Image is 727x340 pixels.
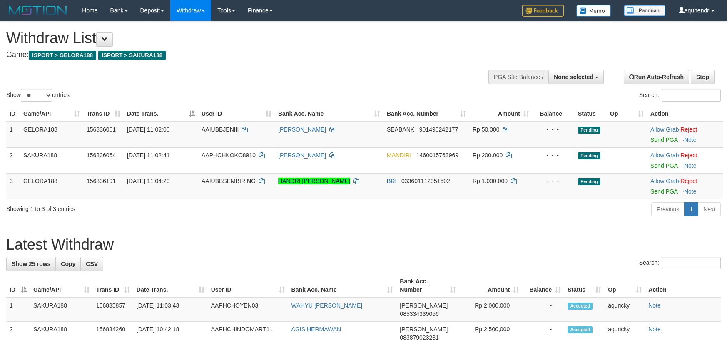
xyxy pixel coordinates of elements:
span: Copy 085334339056 to clipboard [400,310,438,317]
span: 156836001 [87,126,116,133]
a: 1 [684,202,698,216]
span: CSV [86,261,98,267]
td: SAKURA188 [20,147,83,173]
th: ID [6,106,20,122]
h1: Latest Withdraw [6,236,721,253]
label: Show entries [6,89,70,102]
a: Allow Grab [650,126,679,133]
td: 156835857 [93,298,133,322]
td: 2 [6,147,20,173]
th: Game/API: activate to sort column ascending [30,274,93,298]
span: Show 25 rows [12,261,50,267]
th: Amount: activate to sort column ascending [469,106,533,122]
a: Reject [680,152,697,159]
img: panduan.png [624,5,665,16]
img: MOTION_logo.png [6,4,70,17]
span: AAPHCHKOKO8910 [202,152,256,159]
input: Search: [662,257,721,269]
span: None selected [554,74,593,80]
h1: Withdraw List [6,30,476,47]
span: [PERSON_NAME] [400,302,448,309]
span: AAIUBBSEMBIRING [202,178,256,184]
select: Showentries [21,89,52,102]
div: PGA Site Balance / [488,70,548,84]
a: [PERSON_NAME] [278,152,326,159]
span: Pending [578,178,600,185]
th: Bank Acc. Number: activate to sort column ascending [383,106,469,122]
a: Stop [691,70,715,84]
th: Bank Acc. Name: activate to sort column ascending [288,274,397,298]
a: Note [684,136,697,143]
td: - [522,298,564,322]
span: Copy 1460015763969 to clipboard [416,152,458,159]
th: Status [575,106,607,122]
span: · [650,178,680,184]
span: [DATE] 11:04:20 [127,178,169,184]
h4: Game: [6,51,476,59]
span: 156836054 [87,152,116,159]
th: Action [647,106,723,122]
a: Show 25 rows [6,257,56,271]
td: AAPHCHOYEN03 [208,298,288,322]
a: [PERSON_NAME] [278,126,326,133]
span: · [650,152,680,159]
span: [PERSON_NAME] [400,326,448,333]
span: Rp 200.000 [473,152,503,159]
span: [DATE] 11:02:41 [127,152,169,159]
th: Balance [533,106,575,122]
td: 1 [6,298,30,322]
label: Search: [639,89,721,102]
span: Copy [61,261,75,267]
div: - - - [536,151,571,159]
th: Amount: activate to sort column ascending [459,274,522,298]
span: SEABANK [387,126,414,133]
th: Status: activate to sort column ascending [564,274,605,298]
span: · [650,126,680,133]
div: - - - [536,177,571,185]
th: Trans ID: activate to sort column ascending [93,274,133,298]
a: Allow Grab [650,152,679,159]
span: AAIUBBJENIII [202,126,239,133]
button: None selected [548,70,604,84]
span: Pending [578,127,600,134]
a: Note [684,162,697,169]
span: Rp 50.000 [473,126,500,133]
th: Bank Acc. Number: activate to sort column ascending [396,274,459,298]
a: AGIS HERMAWAN [291,326,341,333]
a: Send PGA [650,136,677,143]
a: Copy [55,257,81,271]
td: aquricky [605,298,645,322]
a: Run Auto-Refresh [624,70,689,84]
th: User ID: activate to sort column ascending [208,274,288,298]
td: [DATE] 11:03:43 [133,298,208,322]
span: ISPORT > SAKURA188 [98,51,166,60]
div: Showing 1 to 3 of 3 entries [6,201,297,213]
a: Reject [680,178,697,184]
a: Next [698,202,721,216]
a: CSV [80,257,103,271]
th: Date Trans.: activate to sort column descending [124,106,198,122]
span: ISPORT > GELORA188 [29,51,96,60]
th: Game/API: activate to sort column ascending [20,106,83,122]
td: GELORA188 [20,122,83,148]
span: [DATE] 11:02:00 [127,126,169,133]
span: Pending [578,152,600,159]
img: Feedback.jpg [522,5,564,17]
td: SAKURA188 [30,298,93,322]
th: Op: activate to sort column ascending [605,274,645,298]
span: MANDIRI [387,152,411,159]
th: Action [645,274,721,298]
a: Allow Grab [650,178,679,184]
span: Accepted [568,303,593,310]
div: - - - [536,125,571,134]
a: Note [648,326,661,333]
th: Trans ID: activate to sort column ascending [83,106,124,122]
a: Previous [651,202,685,216]
span: Rp 1.000.000 [473,178,508,184]
a: Note [684,188,697,195]
td: · [647,122,723,148]
label: Search: [639,257,721,269]
a: WAHYU [PERSON_NAME] [291,302,363,309]
a: Reject [680,126,697,133]
span: 156836191 [87,178,116,184]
